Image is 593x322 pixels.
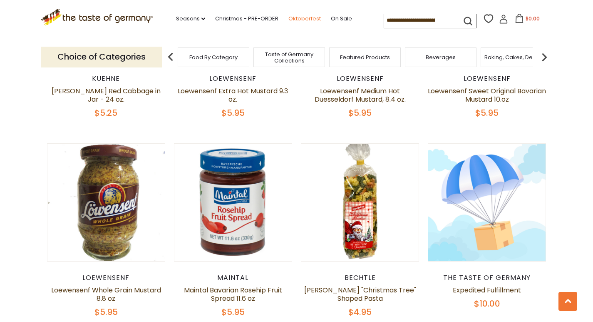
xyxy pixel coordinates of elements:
span: $5.25 [94,107,117,119]
p: Choice of Categories [41,47,162,67]
a: Oktoberfest [288,14,321,23]
a: On Sale [331,14,352,23]
div: Loewensenf [301,75,419,83]
div: Maintal [174,274,293,282]
a: Loewensenf Sweet Original Bavarian Mustard 10.oz [428,86,546,104]
div: Kuehne [47,75,166,83]
button: $0.00 [510,14,545,26]
img: Bechtle Riesa "Christmas Tree" Shaped Pasta [301,144,419,262]
span: $0.00 [526,15,540,22]
a: Baking, Cakes, Desserts [484,54,549,60]
img: Expedited Fulfillment [428,144,546,262]
span: $10.00 [474,298,500,310]
div: Loewensenf [174,75,293,83]
span: $5.95 [221,107,245,119]
a: Food By Category [189,54,238,60]
a: Expedited Fulfillment [453,285,521,295]
img: next arrow [536,49,553,65]
img: Maintal Bavarian Rosehip Fruit Spread 11.6 oz [174,144,292,262]
a: Christmas - PRE-ORDER [215,14,278,23]
div: Loewensenf [47,274,166,282]
span: $5.95 [94,306,118,318]
a: Maintal Bavarian Rosehip Fruit Spread 11.6 oz [184,285,282,303]
a: [PERSON_NAME] "Christmas Tree" Shaped Pasta [304,285,416,303]
span: $4.95 [348,306,372,318]
a: Beverages [426,54,456,60]
a: Loewensenf Whole Grain Mustard 8.8 oz [51,285,161,303]
a: Seasons [176,14,205,23]
div: Loewensenf [428,75,546,83]
div: Bechtle [301,274,419,282]
span: $5.95 [221,306,245,318]
img: Loewensenf Whole Grain Mustard 8.8 oz [47,144,165,262]
div: The Taste of Germany [428,274,546,282]
a: Loewensenf Medium Hot Duesseldorf Mustard, 8.4 oz. [315,86,406,104]
a: Featured Products [340,54,390,60]
a: Loewensenf Extra Hot Mustard 9.3 oz. [178,86,288,104]
a: Taste of Germany Collections [256,51,323,64]
a: [PERSON_NAME] Red Cabbage in Jar - 24 oz. [52,86,161,104]
img: previous arrow [162,49,179,65]
span: $5.95 [348,107,372,119]
span: $5.95 [475,107,499,119]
